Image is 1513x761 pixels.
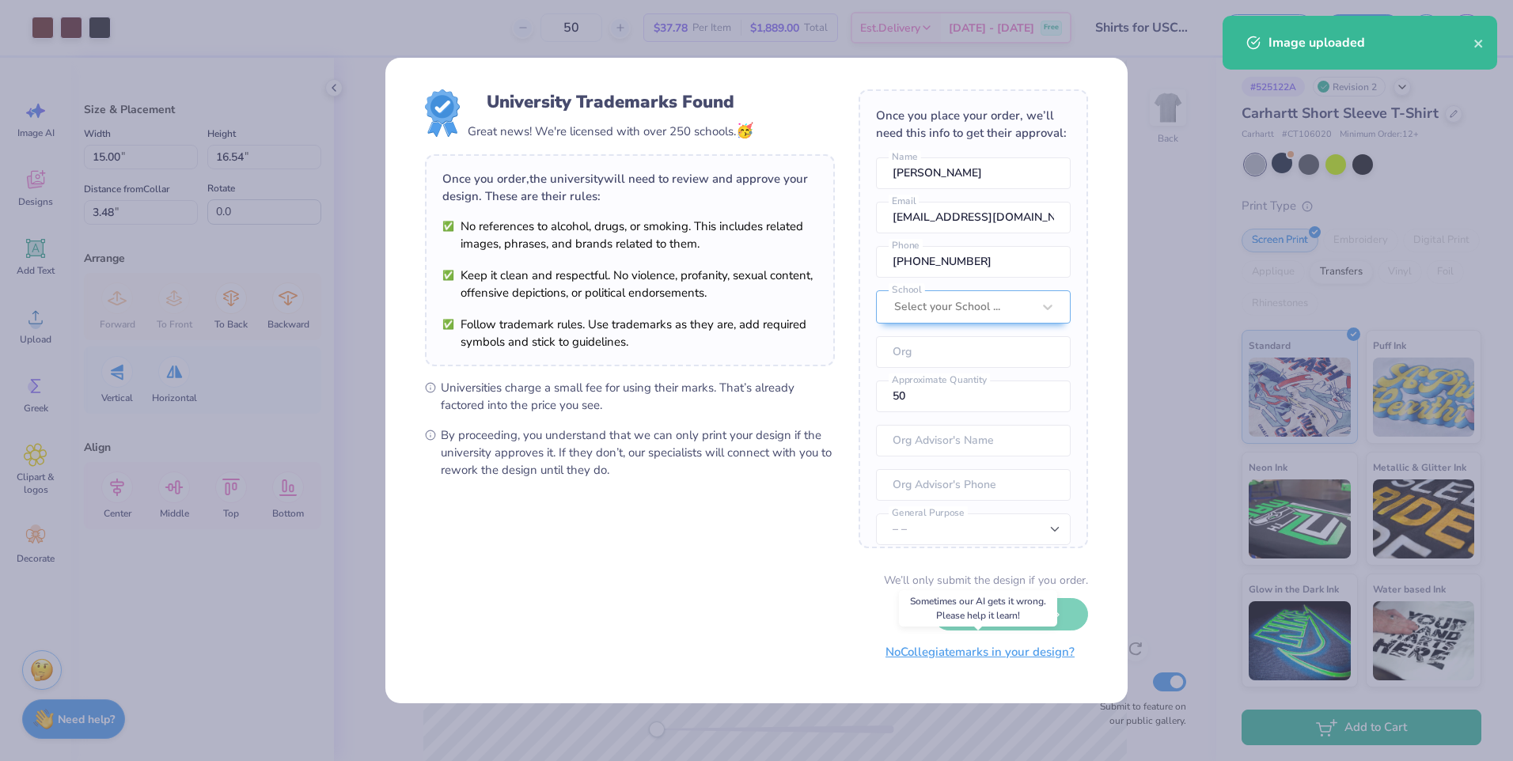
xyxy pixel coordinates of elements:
input: Phone [876,246,1071,278]
img: License badge [425,89,460,137]
button: close [1473,33,1485,52]
div: Once you order, the university will need to review and approve your design. These are their rules: [442,170,817,205]
button: NoCollegiatemarks in your design? [872,636,1088,668]
div: We’ll only submit the design if you order. [884,572,1088,589]
input: Org Advisor's Phone [876,469,1071,501]
div: University Trademarks Found [487,89,734,115]
li: No references to alcohol, drugs, or smoking. This includes related images, phrases, and brands re... [442,218,817,252]
input: Name [876,157,1071,189]
span: By proceeding, you understand that we can only print your design if the university approves it. I... [441,426,835,479]
li: Keep it clean and respectful. No violence, profanity, sexual content, offensive depictions, or po... [442,267,817,301]
li: Follow trademark rules. Use trademarks as they are, add required symbols and stick to guidelines. [442,316,817,350]
input: Email [876,202,1071,233]
div: Image uploaded [1268,33,1473,52]
span: Universities charge a small fee for using their marks. That’s already factored into the price you... [441,379,835,414]
input: Org [876,336,1071,368]
span: 🥳 [736,121,753,140]
div: Great news! We're licensed with over 250 schools. [468,120,753,142]
input: Approximate Quantity [876,380,1071,412]
div: Once you place your order, we’ll need this info to get their approval: [876,107,1071,142]
input: Org Advisor's Name [876,425,1071,456]
div: Sometimes our AI gets it wrong. Please help it learn! [899,590,1057,627]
